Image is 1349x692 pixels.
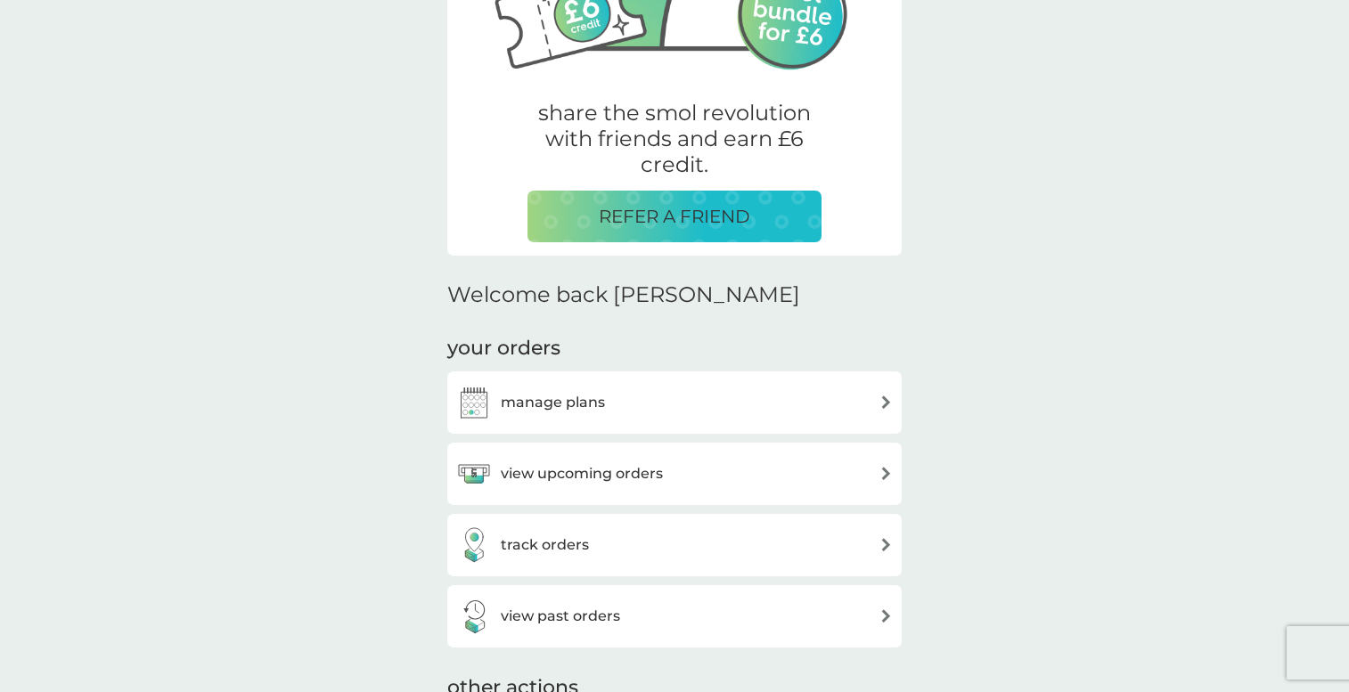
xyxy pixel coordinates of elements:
[501,533,589,557] h3: track orders
[501,462,663,485] h3: view upcoming orders
[879,467,893,480] img: arrow right
[527,101,822,177] p: share the smol revolution with friends and earn £6 credit.
[501,605,620,628] h3: view past orders
[527,191,822,242] button: REFER A FRIEND
[879,609,893,623] img: arrow right
[447,282,800,308] h2: Welcome back [PERSON_NAME]
[879,538,893,551] img: arrow right
[447,335,560,362] h3: your orders
[501,391,605,414] h3: manage plans
[879,395,893,409] img: arrow right
[599,202,750,231] p: REFER A FRIEND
